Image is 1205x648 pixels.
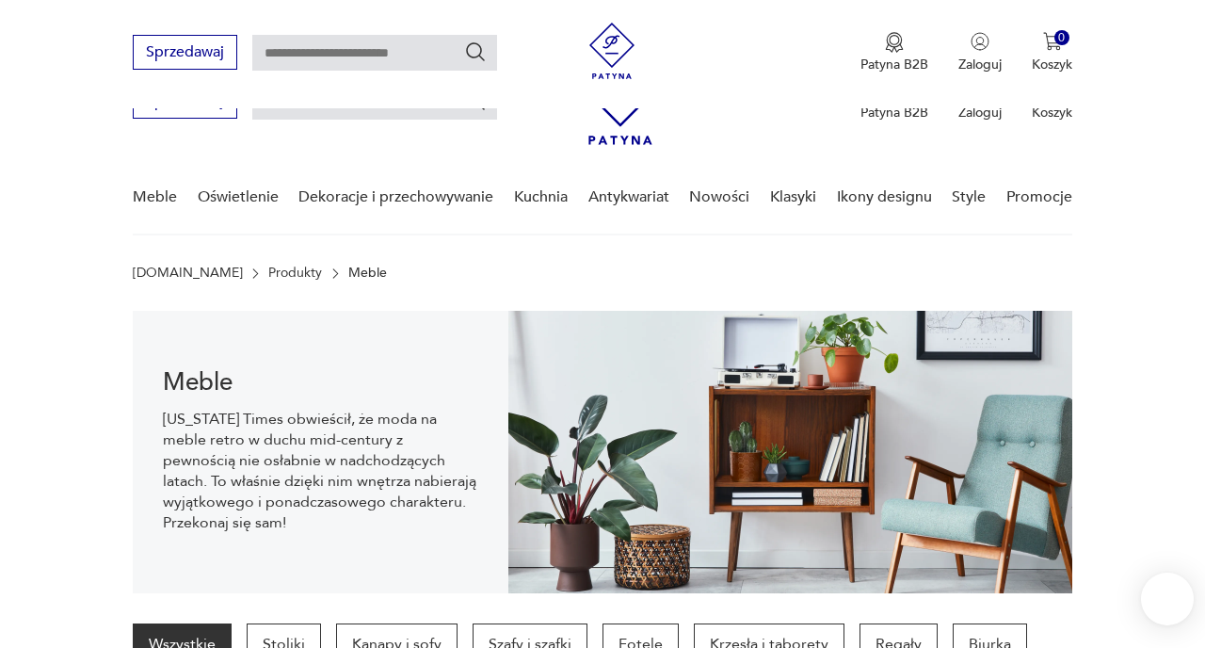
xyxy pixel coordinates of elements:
img: Patyna - sklep z meblami i dekoracjami vintage [584,23,640,79]
a: Klasyki [770,161,816,234]
a: Sprzedawaj [133,47,237,60]
img: Ikonka użytkownika [971,32,989,51]
a: Dekoracje i przechowywanie [298,161,493,234]
button: Zaloguj [958,32,1002,73]
a: Antykwariat [588,161,669,234]
iframe: Smartsupp widget button [1141,573,1194,625]
img: Ikona medalu [885,32,904,53]
a: Produkty [268,266,322,281]
img: Meble [508,311,1072,593]
p: Koszyk [1032,56,1072,73]
a: Sprzedawaj [133,96,237,109]
a: Promocje [1006,161,1072,234]
p: Meble [348,266,387,281]
img: Ikona koszyka [1043,32,1062,51]
p: [US_STATE] Times obwieścił, że moda na meble retro w duchu mid-century z pewnością nie osłabnie w... [163,409,478,533]
p: Zaloguj [958,104,1002,121]
button: Szukaj [464,40,487,63]
a: Oświetlenie [198,161,279,234]
button: Patyna B2B [860,32,928,73]
a: [DOMAIN_NAME] [133,266,243,281]
a: Style [952,161,986,234]
a: Nowości [689,161,749,234]
p: Patyna B2B [860,104,928,121]
p: Patyna B2B [860,56,928,73]
div: 0 [1054,30,1070,46]
a: Kuchnia [514,161,568,234]
a: Ikona medaluPatyna B2B [860,32,928,73]
p: Zaloguj [958,56,1002,73]
a: Meble [133,161,177,234]
p: Koszyk [1032,104,1072,121]
button: Sprzedawaj [133,35,237,70]
h1: Meble [163,371,478,394]
button: 0Koszyk [1032,32,1072,73]
a: Ikony designu [837,161,932,234]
